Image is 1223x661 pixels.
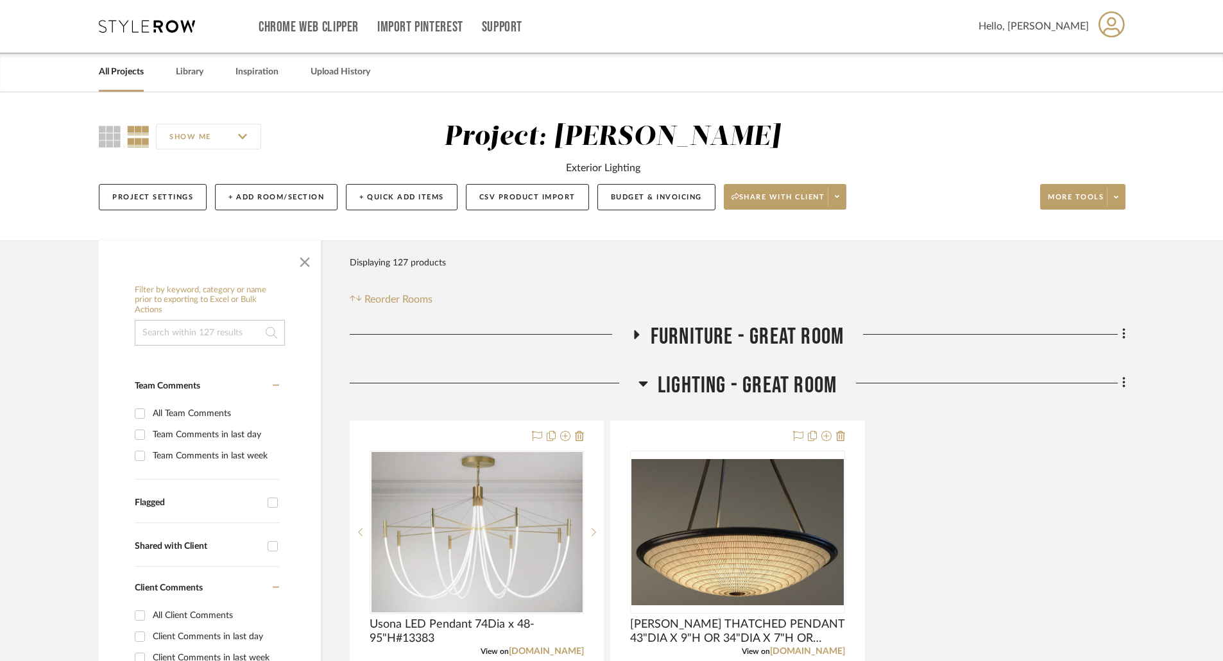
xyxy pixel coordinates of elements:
div: Flagged [135,498,261,508]
div: Client Comments in last day [153,626,276,647]
span: View on [481,648,509,655]
input: Search within 127 results [135,320,285,346]
a: All Projects [99,63,144,81]
a: Import Pinterest [377,22,463,33]
a: Support [482,22,522,33]
div: Exterior Lighting [566,160,640,176]
a: [DOMAIN_NAME] [770,647,845,656]
button: Budget & Invoicing [597,184,715,210]
span: Reorder Rooms [364,292,432,307]
div: Displaying 127 products [350,250,446,276]
img: HILLIARD THATCHED PENDANT 43"DIA X 9"H OR 34"DIA X 7"H OR 29"DIA X 6"H OR 24"DIA X 6"H OR 20"DIA ... [631,459,843,605]
span: View on [742,648,770,655]
button: Close [292,247,318,272]
span: LIGHTING - GREAT ROOM [658,372,837,399]
a: Inspiration [235,63,278,81]
span: Team Comments [135,381,200,390]
div: Shared with Client [135,541,261,552]
h6: Filter by keyword, category or name prior to exporting to Excel or Bulk Actions [135,285,285,315]
span: Usona LED Pendant 74Dia x 48-95"H#13383 [370,617,584,646]
span: Client Comments [135,583,203,592]
a: Library [176,63,203,81]
button: Share with client [724,184,847,210]
button: Project Settings [99,184,207,210]
div: Project: [PERSON_NAME] [444,124,780,151]
img: Usona LED Pendant 74Dia x 48-95"H#13383 [372,452,583,612]
div: Team Comments in last day [153,424,276,445]
span: [PERSON_NAME] THATCHED PENDANT 43"DIA X 9"H OR 34"DIA X 7"H OR 29"DIA X 6"H OR 24"DIA X 6"H OR 20... [630,617,844,646]
span: More tools [1048,192,1104,212]
div: All Client Comments [153,605,276,626]
button: Reorder Rooms [350,292,432,307]
button: CSV Product Import [466,184,589,210]
button: + Add Room/Section [215,184,338,210]
div: Team Comments in last week [153,446,276,466]
a: Upload History [311,63,370,81]
a: Chrome Web Clipper [259,22,359,33]
button: + Quick Add Items [346,184,458,210]
a: [DOMAIN_NAME] [509,647,584,656]
span: FURNITURE - GREAT ROOM [651,323,844,351]
span: Share with client [731,192,825,212]
div: All Team Comments [153,403,276,424]
span: Hello, [PERSON_NAME] [979,19,1089,34]
button: More tools [1040,184,1125,210]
